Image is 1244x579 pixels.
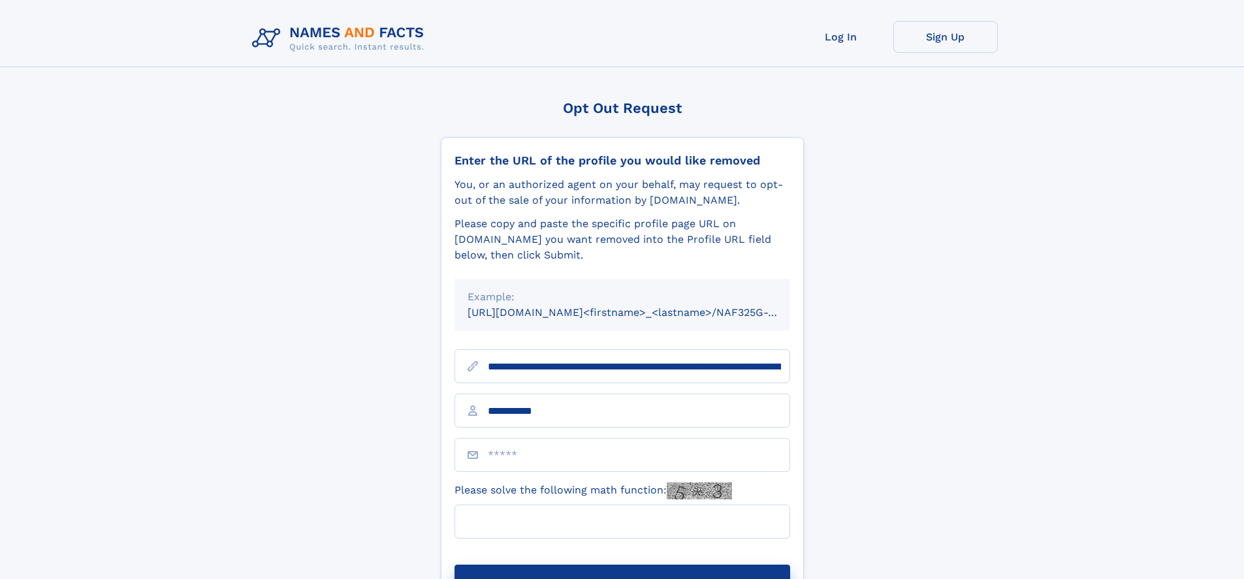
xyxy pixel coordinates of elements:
div: Enter the URL of the profile you would like removed [455,153,790,168]
div: Please copy and paste the specific profile page URL on [DOMAIN_NAME] you want removed into the Pr... [455,216,790,263]
div: Opt Out Request [441,100,804,116]
label: Please solve the following math function: [455,482,732,499]
div: You, or an authorized agent on your behalf, may request to opt-out of the sale of your informatio... [455,177,790,208]
small: [URL][DOMAIN_NAME]<firstname>_<lastname>/NAF325G-xxxxxxxx [468,306,815,319]
a: Log In [789,21,893,53]
div: Example: [468,289,777,305]
a: Sign Up [893,21,998,53]
img: Logo Names and Facts [247,21,435,56]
